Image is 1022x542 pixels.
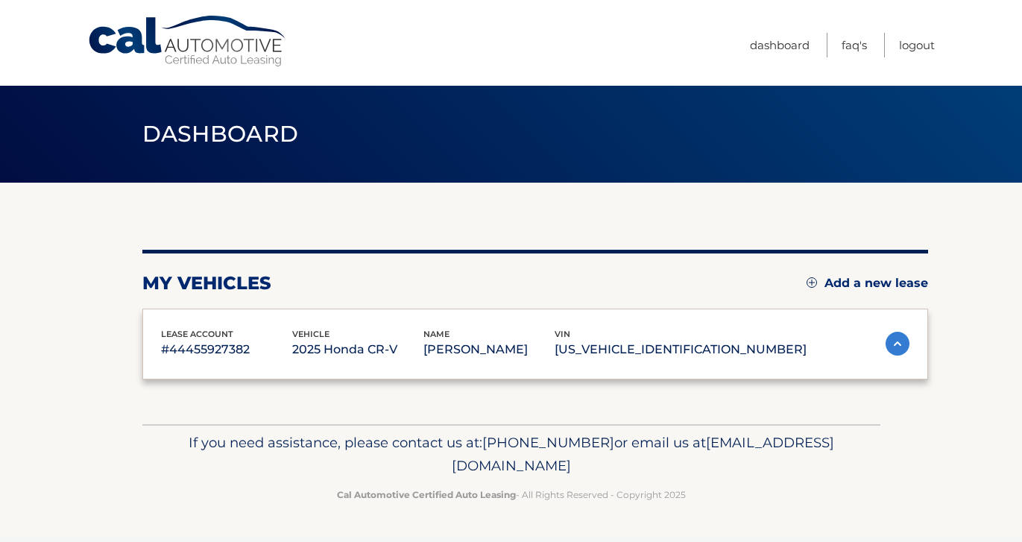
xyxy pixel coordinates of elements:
p: - All Rights Reserved - Copyright 2025 [152,487,871,502]
img: add.svg [807,277,817,288]
a: Cal Automotive [87,15,288,68]
a: Dashboard [750,33,810,57]
span: lease account [161,329,233,339]
h2: my vehicles [142,272,271,294]
p: [US_VEHICLE_IDENTIFICATION_NUMBER] [555,339,807,360]
p: [PERSON_NAME] [423,339,555,360]
span: Dashboard [142,120,299,148]
a: Logout [899,33,935,57]
p: 2025 Honda CR-V [292,339,423,360]
span: [PHONE_NUMBER] [482,434,614,451]
img: accordion-active.svg [886,332,909,356]
p: If you need assistance, please contact us at: or email us at [152,431,871,479]
span: name [423,329,450,339]
span: vehicle [292,329,329,339]
a: FAQ's [842,33,867,57]
strong: Cal Automotive Certified Auto Leasing [337,489,516,500]
span: vin [555,329,570,339]
a: Add a new lease [807,276,928,291]
p: #44455927382 [161,339,292,360]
